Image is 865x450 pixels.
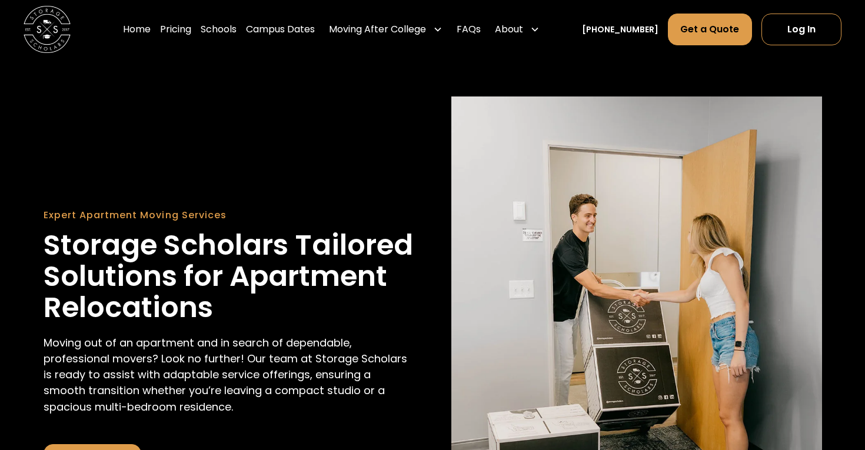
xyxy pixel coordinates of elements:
[123,13,151,46] a: Home
[44,208,414,222] div: Expert Apartment Moving Services
[329,22,426,36] div: Moving After College
[668,14,751,45] a: Get a Quote
[324,13,447,46] div: Moving After College
[246,13,315,46] a: Campus Dates
[495,22,523,36] div: About
[761,14,841,45] a: Log In
[201,13,237,46] a: Schools
[160,13,191,46] a: Pricing
[457,13,481,46] a: FAQs
[490,13,544,46] div: About
[44,229,414,323] h1: Storage Scholars Tailored Solutions for Apartment Relocations
[44,335,414,414] p: Moving out of an apartment and in search of dependable, professional movers? Look no further! Our...
[582,24,658,36] a: [PHONE_NUMBER]
[24,6,71,53] img: Storage Scholars main logo
[24,6,71,53] a: home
